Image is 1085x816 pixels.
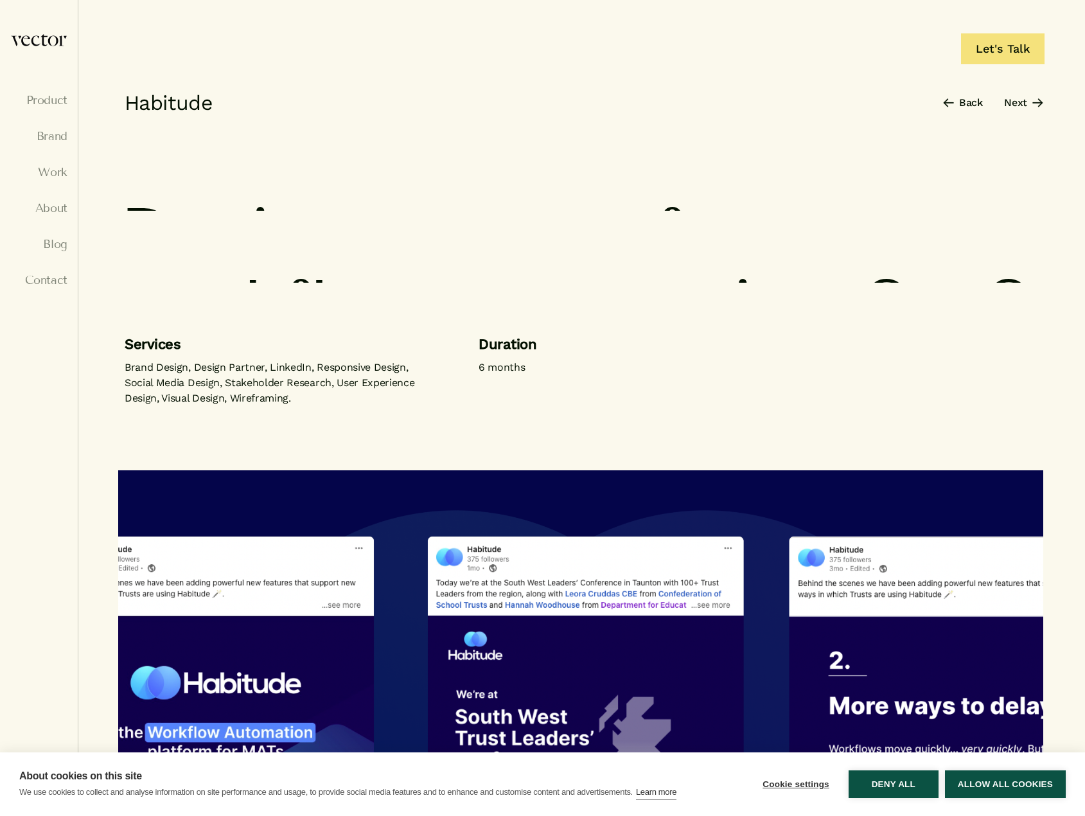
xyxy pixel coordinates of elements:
strong: About cookies on this site [19,770,142,781]
a: Blog [10,238,67,251]
em: 6 months [479,361,525,373]
a: Work [10,166,67,179]
p: Brand Design, Design Partner, LinkedIn, Responsive Design, Social Media Design, Stakeholder Resea... [125,360,426,406]
a: Contact [10,274,67,287]
a: Back [943,95,983,111]
span: workflow [118,270,428,342]
a: Learn more [636,785,676,800]
h6: Services [125,334,426,355]
button: Cookie settings [750,770,842,798]
p: We use cookies to collect and analyse information on site performance and usage, to provide socia... [19,787,633,797]
button: Deny all [849,770,939,798]
h5: Habitude [118,90,212,116]
span: automation [453,270,840,342]
a: Next [1004,95,1043,111]
span: SaaS [865,270,1032,342]
h6: Duration [479,334,536,355]
a: Let's Talk [961,33,1045,64]
a: Product [10,94,67,107]
a: Brand [10,130,67,143]
button: Allow all cookies [945,770,1066,798]
a: About [10,202,67,215]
